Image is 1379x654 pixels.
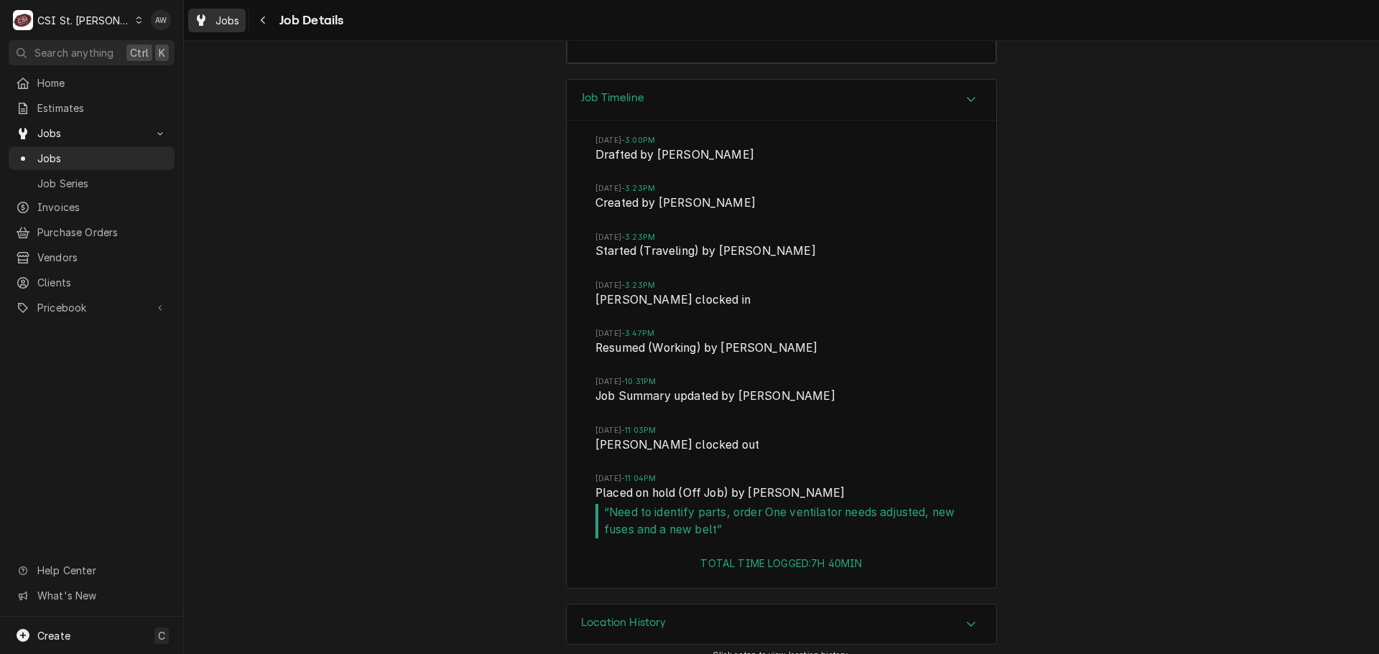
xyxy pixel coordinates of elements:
[625,184,655,193] em: 3:23PM
[9,220,175,244] a: Purchase Orders
[595,328,967,376] li: Event
[37,225,167,240] span: Purchase Orders
[595,328,967,340] span: Timestamp
[595,436,967,457] span: Event String
[595,376,967,388] span: Timestamp
[595,504,967,538] span: Event Message
[625,281,655,290] em: 3:23PM
[9,195,175,219] a: Invoices
[252,9,275,32] button: Navigate back
[567,80,996,121] button: Accordion Details Expand Trigger
[595,388,967,408] span: Event String
[9,559,175,582] a: Go to Help Center
[581,616,667,630] h3: Location History
[625,136,655,145] em: 3:00PM
[188,9,246,32] a: Jobs
[37,563,166,578] span: Help Center
[595,146,967,167] span: Event String
[9,271,175,294] a: Clients
[37,126,146,141] span: Jobs
[9,71,175,95] a: Home
[595,232,967,280] li: Event
[625,233,655,242] em: 3:23PM
[9,121,175,145] a: Go to Jobs
[159,45,165,60] span: K
[566,604,997,645] div: Location History
[37,630,70,642] span: Create
[567,80,996,121] div: Accordion Header
[34,45,113,60] span: Search anything
[158,628,165,643] span: C
[625,329,654,338] em: 3:47PM
[37,300,146,315] span: Pricebook
[595,340,967,360] span: Event String
[567,604,996,645] div: Accordion Header
[9,96,175,120] a: Estimates
[37,75,167,90] span: Home
[37,250,167,265] span: Vendors
[215,13,240,28] span: Jobs
[625,377,656,386] em: 10:31PM
[9,584,175,607] a: Go to What's New
[595,280,967,328] li: Event
[9,172,175,195] a: Job Series
[37,588,166,603] span: What's New
[566,79,997,588] div: Job Timeline
[595,291,967,312] span: Event String
[595,376,967,424] li: Event
[37,275,167,290] span: Clients
[595,183,967,195] span: Timestamp
[37,176,167,191] span: Job Series
[151,10,171,30] div: Alexandria Wilp's Avatar
[37,13,131,28] div: CSI St. [PERSON_NAME]
[151,10,171,30] div: AW
[9,146,175,170] a: Jobs
[9,296,175,319] a: Go to Pricebook
[275,11,344,30] span: Job Details
[595,183,967,231] li: Event
[37,151,167,166] span: Jobs
[567,556,996,588] div: Accordion Footer
[37,200,167,215] span: Invoices
[595,485,967,505] span: Event String
[595,232,967,243] span: Timestamp
[595,473,967,485] span: Timestamp
[37,101,167,116] span: Estimates
[567,604,996,645] button: Accordion Details Expand Trigger
[130,45,149,60] span: Ctrl
[595,243,967,263] span: Event String
[595,135,967,183] li: Event
[595,425,967,436] span: Timestamp
[595,280,967,291] span: Timestamp
[13,10,33,30] div: C
[13,10,33,30] div: CSI St. Louis's Avatar
[595,473,967,556] li: Event
[625,426,656,435] em: 11:03PM
[625,474,656,483] em: 11:04PM
[581,91,644,105] h3: Job Timeline
[595,425,967,473] li: Event
[9,40,175,65] button: Search anythingCtrlK
[567,121,996,556] div: Accordion Body
[595,135,967,146] span: Timestamp
[595,195,967,215] span: Event String
[9,246,175,269] a: Vendors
